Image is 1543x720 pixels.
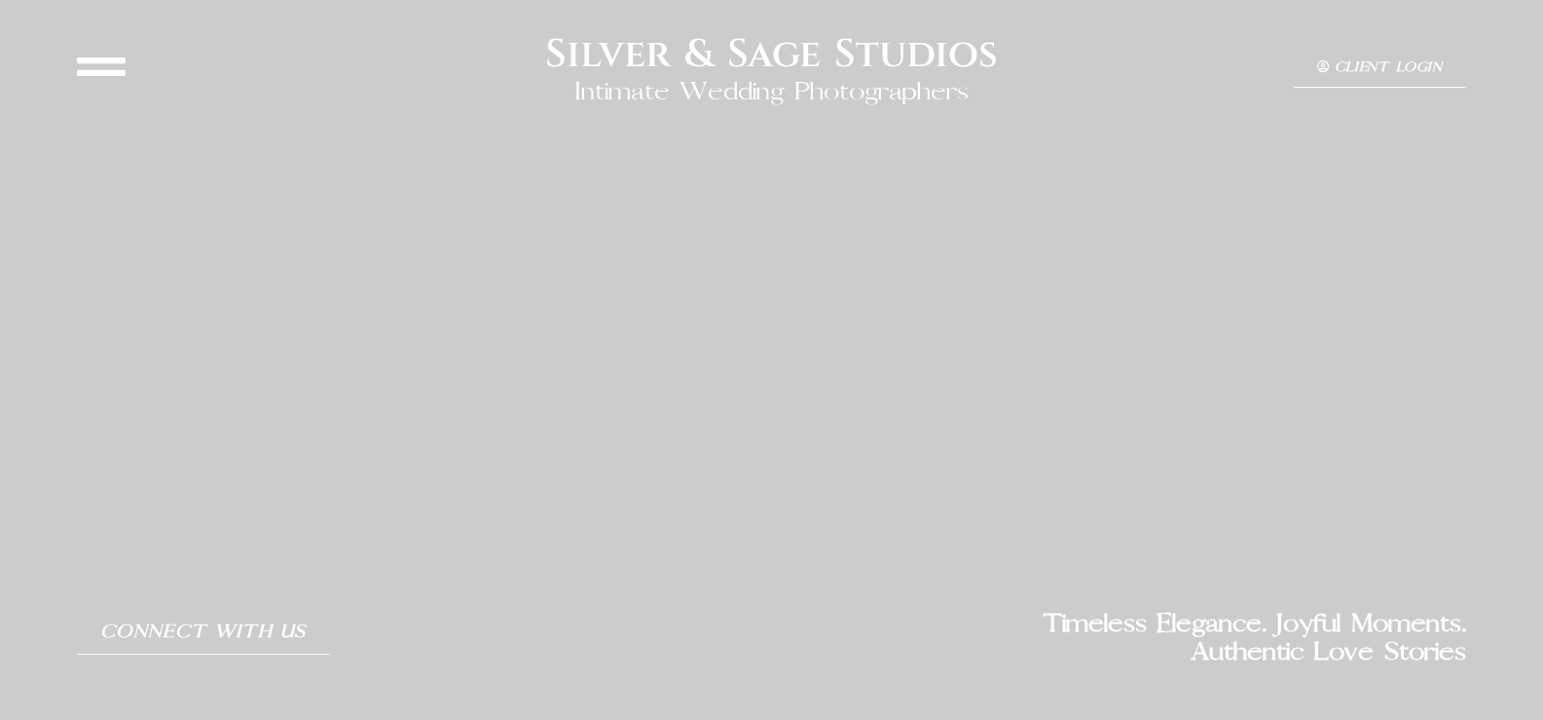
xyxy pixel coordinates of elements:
[1335,60,1443,75] span: Client Login
[1294,49,1466,88] a: Client Login
[100,622,306,642] span: Connect With Us
[77,610,329,655] a: Connect With Us
[772,610,1466,666] h2: Timeless Elegance. Joyful Moments. Authentic Love Stories
[574,78,970,106] h2: Intimate Wedding Photographers
[545,31,998,78] h2: Silver & Sage Studios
